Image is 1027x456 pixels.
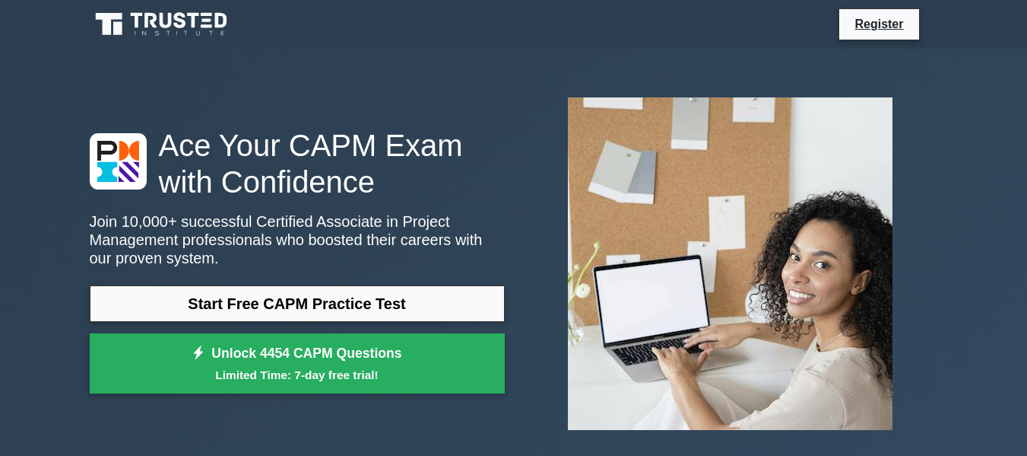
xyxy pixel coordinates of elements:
[90,127,505,200] h1: Ace Your CAPM Exam with Confidence
[845,14,912,33] a: Register
[90,285,505,322] a: Start Free CAPM Practice Test
[90,333,505,394] a: Unlock 4454 CAPM QuestionsLimited Time: 7-day free trial!
[90,212,505,267] p: Join 10,000+ successful Certified Associate in Project Management professionals who boosted their...
[109,366,486,384] small: Limited Time: 7-day free trial!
